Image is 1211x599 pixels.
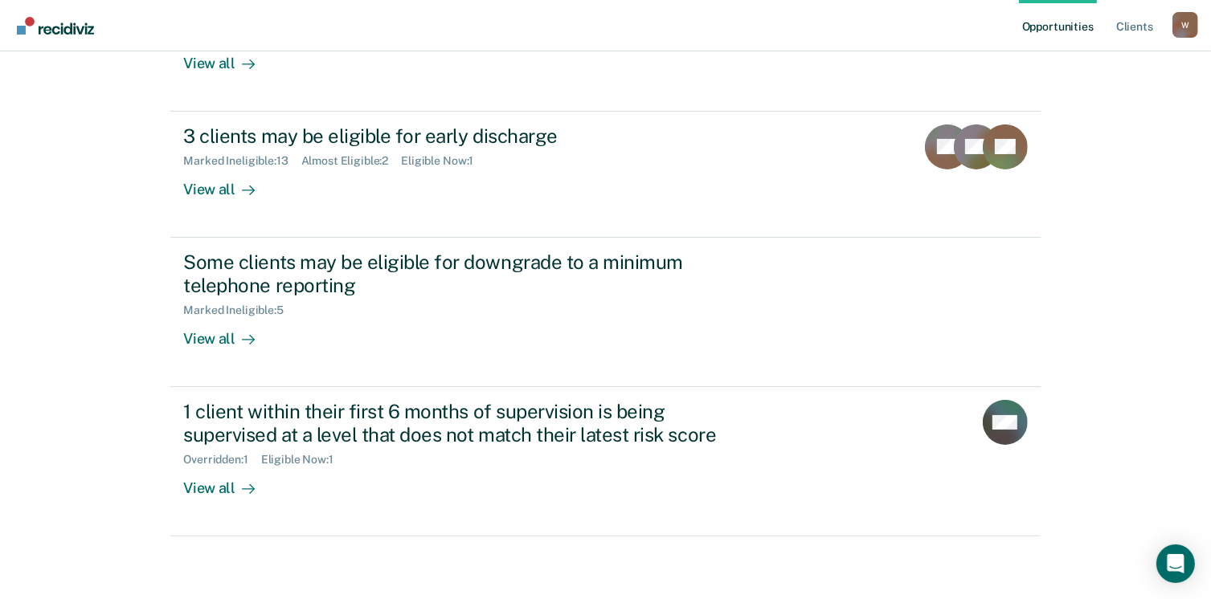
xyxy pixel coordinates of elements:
div: Marked Ineligible : 5 [183,304,296,317]
button: Profile dropdown button [1172,12,1198,38]
div: Eligible Now : 1 [261,453,346,467]
div: Marked Ineligible : 13 [183,154,301,168]
a: Some clients may be eligible for downgrade to a minimum telephone reportingMarked Ineligible:5Vie... [170,238,1040,387]
div: Almost Eligible : 2 [301,154,402,168]
div: 3 clients may be eligible for early discharge [183,124,747,148]
div: View all [183,466,273,497]
div: Overridden : 1 [183,453,260,467]
div: View all [183,316,273,348]
div: View all [183,41,273,72]
div: W [1172,12,1198,38]
div: Eligible Now : 1 [401,154,486,168]
img: Recidiviz [17,17,94,35]
a: 3 clients may be eligible for early dischargeMarked Ineligible:13Almost Eligible:2Eligible Now:1V... [170,112,1040,238]
a: 1 client within their first 6 months of supervision is being supervised at a level that does not ... [170,387,1040,536]
div: Open Intercom Messenger [1156,544,1195,583]
div: Some clients may be eligible for downgrade to a minimum telephone reporting [183,251,747,297]
div: 1 client within their first 6 months of supervision is being supervised at a level that does not ... [183,400,747,446]
div: View all [183,167,273,198]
